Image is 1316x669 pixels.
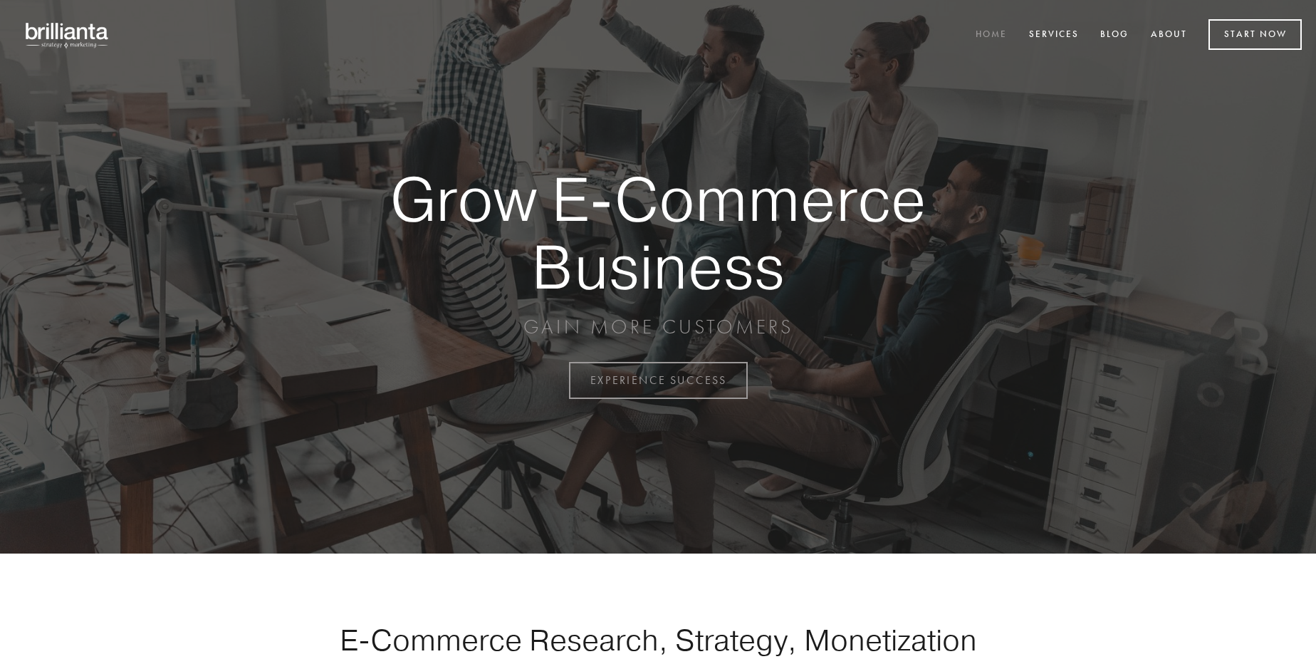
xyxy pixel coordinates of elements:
h1: E-Commerce Research, Strategy, Monetization [295,622,1021,658]
a: Home [966,24,1016,47]
a: About [1142,24,1196,47]
p: GAIN MORE CUSTOMERS [340,314,976,340]
img: brillianta - research, strategy, marketing [14,14,121,56]
a: Blog [1091,24,1138,47]
a: EXPERIENCE SUCCESS [569,362,748,399]
a: Services [1020,24,1088,47]
a: Start Now [1208,19,1302,50]
strong: Grow E-Commerce Business [340,165,976,300]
